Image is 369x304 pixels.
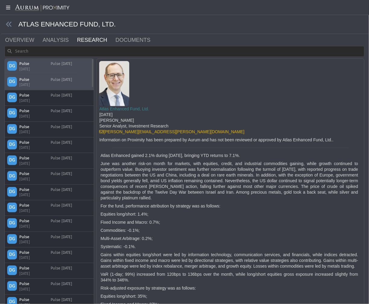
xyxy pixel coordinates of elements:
div: DG [7,250,17,259]
div: Pulse [DATE] [51,108,72,119]
div: Pulse [19,203,43,208]
p: Commodities: -0.1%; [101,228,358,233]
div: [DATE] [19,192,43,198]
p: June was another risk-on month for markets, with equities, credit, and industrial commodities gai... [101,161,358,201]
div: [PERSON_NAME] [99,118,334,123]
div: [DATE] [19,98,43,103]
div: Pulse [DATE] [51,266,72,276]
p: Equities long/short: 1.4%; [101,211,358,217]
div: Pulse [19,93,43,98]
div: [DATE] [19,239,43,245]
div: Pulse [19,155,43,161]
img: Aurum-Proximity%20white.svg [15,5,69,12]
div: Pulse [19,297,43,302]
p: Equities long/short: 35%; [101,293,358,299]
div: DG [7,203,17,212]
div: [DATE] [19,208,43,213]
div: Pulse [19,281,43,287]
div: Pulse [DATE] [51,93,72,103]
p: Gains within equities long/short were led by information technology, communication services, and ... [101,252,358,269]
div: Pulse [19,218,43,224]
div: [DATE] [19,66,43,72]
a: [PERSON_NAME][EMAIL_ADDRESS][PERSON_NAME][DOMAIN_NAME] [99,129,245,134]
div: Pulse [DATE] [51,124,72,135]
div: Pulse [DATE] [51,203,72,213]
div: Pulse [19,124,43,130]
div: [DATE] [19,129,43,135]
p: Risk-adjusted exposure by strategy was as follows: [101,285,358,291]
div: DG [7,281,17,291]
div: DG [7,234,17,244]
div: DG [7,171,17,181]
div: ATLAS ENHANCED FUND, LTD. [1,15,369,34]
a: Atlas Enhanced Fund, Ltd. [99,106,149,111]
div: DG [7,266,17,275]
div: DG [7,155,17,165]
div: Senior Analyst, Investment Research [99,123,334,129]
a: DOCUMENTS [115,34,158,46]
div: [DATE] [19,255,43,260]
div: DG [7,61,17,71]
a: RESEARCH [77,34,115,46]
div: [DATE] [19,224,43,229]
div: Pulse [19,234,43,240]
div: Pulse [DATE] [51,281,72,292]
div: [DATE] [19,145,43,150]
div: DG [7,77,17,87]
div: Pulse [DATE] [51,155,72,166]
div: Pulse [19,140,43,145]
div: Pulse [DATE] [51,250,72,260]
div: Pulse [19,77,43,82]
a: OVERVIEW [5,34,42,46]
p: Multi-Asset Arbitrage: 0.2%; [101,236,358,241]
div: Pulse [19,171,43,177]
div: Pulse [19,250,43,255]
div: Pulse [DATE] [51,234,72,245]
div: Pulse [19,187,43,192]
div: Pulse [19,266,43,271]
img: image [99,61,129,106]
div: [DATE] [19,177,43,182]
p: Atlas Enhanced gained 2.1% during [DATE], bringing YTD returns to 7.1%. [101,153,358,158]
div: DG [7,93,17,102]
div: DG [7,140,17,149]
div: [DATE] [19,287,43,292]
div: Pulse [DATE] [51,171,72,182]
div: [DATE] [19,161,43,166]
div: [DATE] [19,271,43,276]
div: Information on Proximity has been prepared by Aurum and has not been reviewed or approved by Atla... [99,137,334,143]
div: Pulse [DATE] [51,140,72,150]
div: Pulse [DATE] [51,61,72,72]
div: Pulse [DATE] [51,218,72,229]
div: DG [7,124,17,134]
div: Pulse [19,61,43,66]
a: ANALYSIS [42,34,76,46]
div: Pulse [19,108,43,114]
p: Systematic: -0.1%. [101,244,358,250]
div: DG [7,187,17,197]
div: Pulse [DATE] [51,77,72,88]
div: Pulse [DATE] [51,187,72,198]
div: [DATE] [19,114,43,119]
p: Fixed Income and Macro: 0.7%; [101,220,358,225]
div: [DATE] [99,112,334,118]
div: DG [7,108,17,118]
div: DG [7,218,17,228]
p: For the fund, performance attribution by strategy was as follows: [101,203,358,209]
p: VaR (1-day; 99%) increased from 120bps to 136bps over the month, while long/short equities gross ... [101,272,358,283]
div: [DATE] [19,82,43,88]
